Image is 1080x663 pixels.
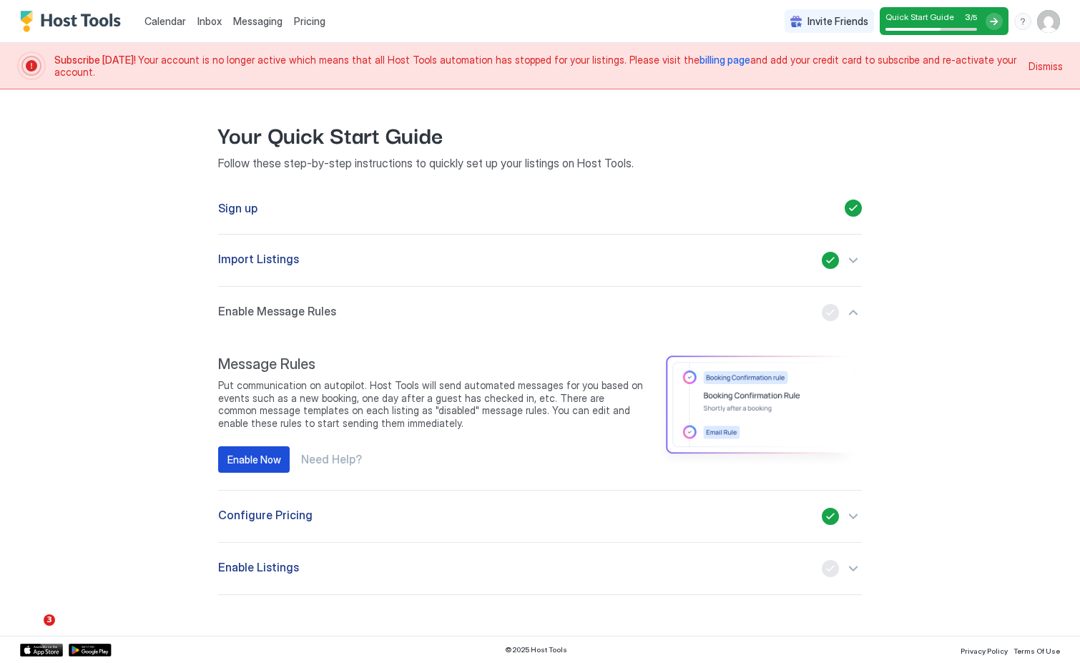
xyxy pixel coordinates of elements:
[961,642,1008,657] a: Privacy Policy
[233,15,283,27] span: Messaging
[218,543,862,594] button: Enable Listings
[20,11,127,32] a: Host Tools Logo
[144,15,186,27] span: Calendar
[144,14,186,29] a: Calendar
[965,11,971,22] span: 3
[301,452,362,466] span: Need Help?
[699,54,750,66] a: billing page
[885,11,954,22] span: Quick Start Guide
[218,446,290,473] button: Enable Now
[218,118,862,150] span: Your Quick Start Guide
[218,355,644,373] span: Message Rules
[218,304,336,321] span: Enable Message Rules
[54,54,1020,79] span: Your account is no longer active which means that all Host Tools automation has stopped for your ...
[1013,647,1060,655] span: Terms Of Use
[218,201,257,215] span: Sign up
[218,235,862,286] button: Import Listings
[1037,10,1060,33] div: User profile
[20,644,63,657] a: App Store
[218,338,862,490] section: Enable Message Rules
[961,647,1008,655] span: Privacy Policy
[505,645,567,654] span: © 2025 Host Tools
[1013,642,1060,657] a: Terms Of Use
[301,452,362,467] a: Need Help?
[197,15,222,27] span: Inbox
[44,614,55,626] span: 3
[69,644,112,657] a: Google Play Store
[14,614,49,649] iframe: Intercom live chat
[218,156,862,170] span: Follow these step-by-step instructions to quickly set up your listings on Host Tools.
[971,13,977,22] span: / 5
[54,54,138,66] span: Subscribe [DATE]!
[807,15,868,28] span: Invite Friends
[197,14,222,29] a: Inbox
[227,452,281,467] div: Enable Now
[218,379,644,429] span: Put communication on autopilot. Host Tools will send automated messages for you based on events s...
[233,14,283,29] a: Messaging
[218,287,862,338] button: Enable Message Rules
[1029,59,1063,74] div: Dismiss
[656,355,862,464] div: image
[1014,13,1031,30] div: menu
[218,252,299,269] span: Import Listings
[218,491,862,542] button: Configure Pricing
[218,560,299,577] span: Enable Listings
[218,508,313,525] span: Configure Pricing
[294,15,325,28] span: Pricing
